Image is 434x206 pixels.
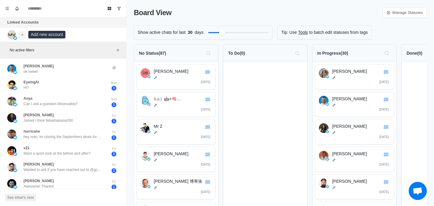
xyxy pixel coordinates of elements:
[315,64,394,89] div: Go to chatJessica Robertstwitter[PERSON_NAME][DATE]
[383,179,389,185] button: Go to chat
[147,185,150,188] img: twitter
[138,29,186,36] p: Show active chats for last
[319,96,329,105] img: Alvaro Cintas
[204,96,211,103] button: Go to chat
[13,86,17,90] img: picture
[154,151,212,157] p: [PERSON_NAME]
[137,147,215,172] div: Go to chatAdam Wachnintwitter[PERSON_NAME][DATE]
[24,184,54,189] p: Awesome! Thanks!
[383,69,389,76] button: Go to chat
[24,129,40,134] p: hurricane
[140,178,150,188] img: Tilo Bonow 博蒂洛
[201,162,210,167] p: [DATE]
[2,4,12,13] button: Menu
[203,48,213,58] button: Search
[186,29,195,36] span: 30
[24,69,38,74] p: ok sweet
[195,29,204,36] p: days
[106,163,121,168] p: Fri
[19,31,26,38] button: Add account
[112,119,116,124] span: 1
[24,145,30,151] p: v21
[309,29,368,36] p: to batch edit statuses from tags
[326,158,329,161] img: twitter
[315,119,394,144] div: Go to chatSARAHtwitter[PERSON_NAME][DATE]
[24,96,32,101] p: Anya
[379,135,389,139] p: [DATE]
[332,68,390,75] p: [PERSON_NAME]
[137,64,215,89] div: Go to chatDhruv Bahritwitter[PERSON_NAME][DATE]
[201,80,210,84] p: [DATE]
[10,47,114,53] p: No active filters
[112,168,116,173] span: 2
[24,79,39,85] p: EyeingAI
[383,151,389,158] button: Go to chat
[7,97,16,106] img: picture
[382,8,427,18] a: Manage Statuses
[147,158,150,161] img: twitter
[154,123,212,130] p: Mr Z
[112,152,116,156] span: 3
[134,7,171,18] p: Board View
[112,135,116,140] span: 1
[137,92,215,117] div: Go to chat𝚔𝚊𝚒 🤖+🧠 kai.pcc.eth 🤗twitter𝚔𝚊𝚒 🤖+🧠 [PERSON_NAME].pcc.eth 🤗[DATE]
[332,178,390,185] p: [PERSON_NAME]
[154,96,212,102] p: 𝚔𝚊𝚒 🤖+🧠 [PERSON_NAME].pcc.eth 🤗
[106,146,121,151] p: Fri
[24,151,90,156] p: Want a quick look at the before and after?
[13,169,17,172] img: picture
[13,70,17,74] img: picture
[383,96,389,103] button: Go to chat
[204,151,211,158] button: Go to chat
[382,48,392,58] button: Search
[154,178,212,185] p: [PERSON_NAME] 博蒂洛
[106,179,121,184] p: Fri
[13,185,17,189] img: picture
[332,123,390,130] p: [PERSON_NAME]
[201,107,210,112] p: [DATE]
[13,136,17,139] img: picture
[106,97,121,102] p: Sun
[24,167,102,172] p: Wanted to ask if you have reached out to @gcwalther_x? She is the creator that got me involved in...
[204,179,211,185] button: Go to chat
[140,96,150,105] img: 𝚔𝚊𝚒 🤖+🧠 kai.pcc.eth 🤗
[7,80,16,89] img: picture
[7,30,16,39] img: picture
[147,103,150,106] img: twitter
[281,29,297,36] p: Tip: Use
[106,130,121,135] p: Fri
[379,190,389,194] p: [DATE]
[24,162,54,167] p: [PERSON_NAME]
[7,19,39,25] p: Linked Accounts
[24,85,29,90] p: Hi?
[379,80,389,84] p: [DATE]
[147,130,150,133] img: twitter
[13,103,17,106] img: picture
[219,30,225,36] div: Filter by activity days
[13,119,17,123] img: picture
[298,29,308,36] a: Tools
[319,123,329,133] img: SARAH
[13,152,17,156] img: picture
[7,113,16,122] img: picture
[114,4,124,13] button: Show unread conversations
[315,174,394,199] div: Go to chatLinus Ekenstamtwitter[PERSON_NAME][DATE]
[379,107,389,112] p: [DATE]
[7,130,16,139] img: picture
[140,123,150,133] img: Mr Z
[201,190,210,194] p: [DATE]
[332,96,390,102] p: [PERSON_NAME]
[137,119,215,144] div: Go to chatMr ZtwitterMr Z[DATE]
[5,194,36,201] button: See what's new
[112,185,116,189] span: 1
[407,50,422,56] p: Done ( 0 )
[147,75,150,78] img: twitter
[326,130,329,133] img: twitter
[204,124,211,130] button: Go to chat
[13,36,17,40] img: picture
[383,124,389,130] button: Go to chat
[137,174,215,199] div: Go to chatTilo Bonow 博蒂洛twitter[PERSON_NAME] 博蒂洛[DATE]
[315,92,394,117] div: Go to chatAlvaro Cintastwitter[PERSON_NAME][DATE]
[105,4,114,13] button: Board View
[204,69,211,76] button: Go to chat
